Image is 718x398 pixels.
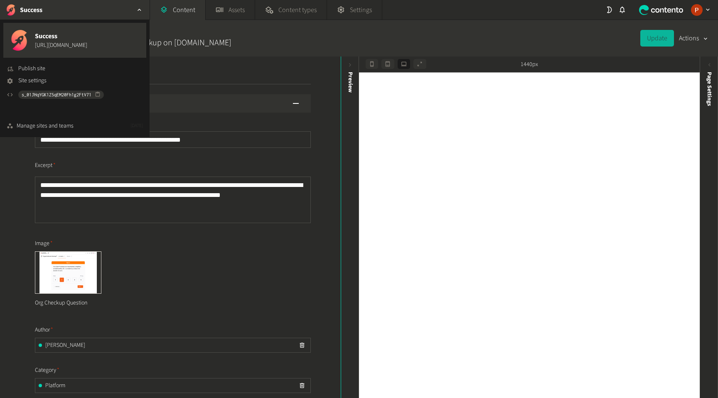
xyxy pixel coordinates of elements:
button: Publish site [7,64,45,73]
img: Org Checkup Question [35,252,101,293]
span: Platform [45,381,65,390]
a: [URL][DOMAIN_NAME] [35,41,87,50]
div: Manage sites and teams [17,122,74,130]
a: Manage sites and teams [7,122,74,130]
img: Success [8,29,30,51]
div: Org Checkup Question [35,294,101,312]
span: s_01JHqYGK1Z5qEM20Fh1g2FtV71 [22,91,91,98]
span: Image [35,239,53,248]
span: Category [35,366,59,375]
h2: Success [20,5,42,15]
span: Content types [278,5,317,15]
span: Success [35,31,87,41]
span: Site settings [18,76,47,85]
div: Preview [346,72,355,93]
img: Peter Coppinger [691,4,703,16]
button: Update [640,30,674,47]
img: Success [5,4,17,16]
span: Settings [350,5,372,15]
button: Actions [679,30,708,47]
span: [PERSON_NAME] [45,341,85,350]
span: 1440px [521,60,538,69]
span: Page Settings [705,72,714,106]
a: Site settings [7,76,47,85]
span: Excerpt [35,161,56,170]
span: [DATE] [130,122,143,130]
span: Publish site [18,64,45,73]
button: s_01JHqYGK1Z5qEM20Fh1g2FtV71 [18,91,104,99]
span: Author [35,326,53,334]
